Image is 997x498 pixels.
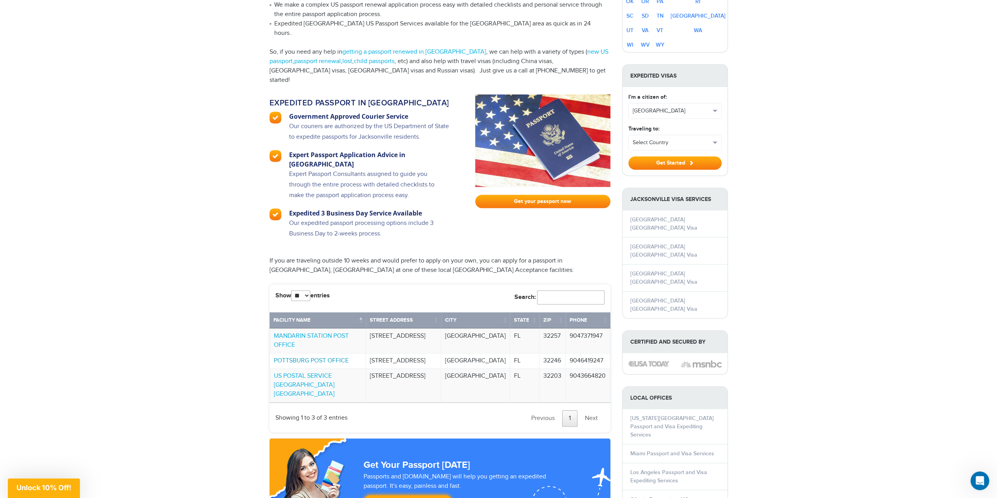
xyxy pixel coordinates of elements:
button: [GEOGRAPHIC_DATA] [629,103,721,118]
p: Our expedited passport processing options include 3 Business Day to 2-weeks process. [289,218,450,247]
a: getting a passport renewed in [GEOGRAPHIC_DATA] [342,48,486,56]
label: Traveling to: [628,125,659,133]
a: Get your passport now [475,195,610,208]
a: Miami Passport and Visa Services [630,450,714,457]
td: 32203 [539,368,566,402]
a: WI [627,42,633,48]
a: POTTSBURG POST OFFICE [274,357,349,364]
td: FL [510,368,539,402]
span: [GEOGRAPHIC_DATA] [633,107,710,115]
li: Expedited [GEOGRAPHIC_DATA] US Passport Services available for the [GEOGRAPHIC_DATA] area as quic... [270,19,610,38]
td: 32246 [539,353,566,369]
th: City: activate to sort column ascending [441,312,510,328]
a: US POSTAL SERVICE [GEOGRAPHIC_DATA] [GEOGRAPHIC_DATA] [274,372,335,398]
a: [GEOGRAPHIC_DATA] [GEOGRAPHIC_DATA] Visa [630,270,697,285]
td: 9046419247 [566,353,610,369]
p: Expert Passport Consultants assigned to guide you through the entire process with detailed checkl... [289,169,450,208]
td: [GEOGRAPHIC_DATA] [441,328,510,353]
th: Facility Name: activate to sort column descending [270,312,366,328]
select: Showentries [291,290,310,301]
td: [STREET_ADDRESS] [366,353,441,369]
td: FL [510,328,539,353]
img: passport-fast [475,94,610,187]
strong: Expedited Visas [622,65,727,87]
td: 9043664820 [566,368,610,402]
img: image description [628,361,669,366]
td: 32257 [539,328,566,353]
strong: LOCAL OFFICES [622,387,727,409]
a: passport renewal [294,58,341,65]
strong: Jacksonville Visa Services [622,188,727,210]
a: new US passport [270,48,608,65]
a: WY [656,42,664,48]
strong: Certified and Secured by [622,331,727,353]
span: Unlock 10% Off! [16,484,71,492]
img: image description [681,359,722,369]
td: [STREET_ADDRESS] [366,328,441,353]
li: We make a complex US passport renewal application process easy with detailed checklists and perso... [270,0,610,19]
a: VT [657,27,663,34]
a: SC [626,13,633,19]
a: [GEOGRAPHIC_DATA] [671,13,726,19]
th: Zip: activate to sort column ascending [539,312,566,328]
p: Our couriers are authorized by the US Department of State to expedite passports for Jacksonville ... [289,121,450,150]
td: [STREET_ADDRESS] [366,368,441,402]
label: Search: [514,290,604,304]
a: 1 [562,410,577,427]
h2: Expedited passport in [GEOGRAPHIC_DATA] [270,98,450,108]
td: [GEOGRAPHIC_DATA] [441,368,510,402]
td: FL [510,353,539,369]
td: [GEOGRAPHIC_DATA] [441,353,510,369]
p: So, if you need any help in , we can help with a variety of types ( , , , , etc) and also help wi... [270,47,610,85]
a: SD [642,13,649,19]
button: Get Started [628,156,722,170]
button: Select Country [629,135,721,150]
div: Showing 1 to 3 of 3 entries [275,409,347,423]
a: TN [657,13,664,19]
span: Select Country [633,139,710,147]
h3: Expedited 3 Business Day Service Available [289,208,450,218]
input: Search: [537,290,604,304]
div: Unlock 10% Off! [8,478,80,498]
a: VA [642,27,648,34]
a: MANDARIN STATION POST OFFICE [274,332,349,349]
h3: Expert Passport Application Advice in [GEOGRAPHIC_DATA] [289,150,450,169]
a: [US_STATE][GEOGRAPHIC_DATA] Passport and Visa Expediting Services [630,415,714,438]
h3: Government Approved Courier Service [289,112,450,121]
a: Los Angeles Passport and Visa Expediting Services [630,469,707,484]
iframe: Intercom live chat [970,471,989,490]
a: [GEOGRAPHIC_DATA] [GEOGRAPHIC_DATA] Visa [630,297,697,312]
th: Street Address: activate to sort column ascending [366,312,441,328]
td: 9047371947 [566,328,610,353]
a: [GEOGRAPHIC_DATA] [GEOGRAPHIC_DATA] Visa [630,216,697,231]
label: Show entries [275,290,330,301]
a: Expedited passport in [GEOGRAPHIC_DATA] Government Approved Courier Service Our couriers are auth... [270,94,463,247]
a: UT [626,27,633,34]
th: State: activate to sort column ascending [510,312,539,328]
a: WA [694,27,702,34]
a: child passports [354,58,394,65]
p: If you are traveling outside 10 weeks and would prefer to apply on your own, you can apply for a ... [270,256,610,275]
strong: Get Your Passport [DATE] [364,459,470,471]
th: Phone: activate to sort column ascending [566,312,610,328]
a: WV [641,42,650,48]
a: Previous [525,410,561,427]
a: lost [342,58,352,65]
a: [GEOGRAPHIC_DATA] [GEOGRAPHIC_DATA] Visa [630,243,697,258]
a: Next [578,410,604,427]
label: I'm a citizen of: [628,93,667,101]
